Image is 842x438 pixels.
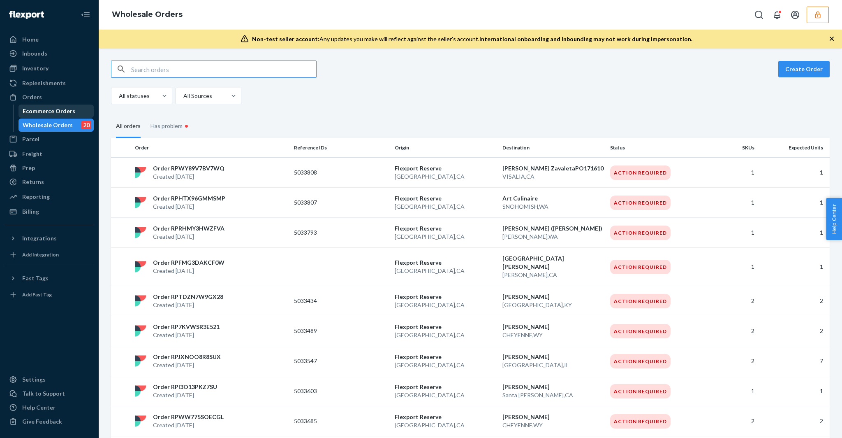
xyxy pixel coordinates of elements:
[502,293,604,301] p: [PERSON_NAME]
[23,121,73,129] div: Wholesale Orders
[19,119,94,132] a: Wholesale Orders20
[22,375,46,384] div: Settings
[502,164,604,172] p: [PERSON_NAME] ZavaletaPO171610
[758,376,830,406] td: 1
[610,324,671,338] div: Action Required
[135,261,146,273] img: flexport logo
[826,198,842,240] span: Help Center
[5,175,94,189] a: Returns
[153,361,221,369] p: Created [DATE]
[294,228,360,237] p: 5033793
[395,301,496,309] p: [GEOGRAPHIC_DATA] , CA
[758,188,830,218] td: 1
[135,167,146,178] img: flexport logo
[5,62,94,75] a: Inventory
[22,35,39,44] div: Home
[153,164,224,172] p: Order RPWY89V7BV7WQ
[22,417,62,426] div: Give Feedback
[153,172,224,181] p: Created [DATE]
[153,233,224,241] p: Created [DATE]
[610,354,671,368] div: Action Required
[610,384,671,398] div: Action Required
[294,387,360,395] p: 5033603
[252,35,692,43] div: Any updates you make will reflect against the seller's account.
[22,207,39,216] div: Billing
[708,188,758,218] td: 1
[153,259,224,267] p: Order RPFMG3DAKCF0W
[502,194,604,203] p: Art Culinaire
[150,114,190,138] div: Has problem
[22,79,66,87] div: Replenishments
[502,224,604,233] p: [PERSON_NAME] ([PERSON_NAME])
[5,272,94,285] button: Fast Tags
[153,224,224,233] p: Order RPRHMY3HWZFVA
[502,172,604,181] p: VISALIA , CA
[5,33,94,46] a: Home
[395,361,496,369] p: [GEOGRAPHIC_DATA] , CA
[758,316,830,346] td: 2
[135,355,146,367] img: flexport logo
[135,197,146,208] img: flexport logo
[758,138,830,158] th: Expected Units
[5,248,94,261] a: Add Integration
[153,293,223,301] p: Order RPTDZN7W9GX28
[479,35,692,42] span: International onboarding and inbounding may not work during impersonation.
[22,389,65,398] div: Talk to Support
[395,353,496,361] p: Flexport Reserve
[751,7,767,23] button: Open Search Box
[294,357,360,365] p: 5033547
[135,295,146,307] img: flexport logo
[395,267,496,275] p: [GEOGRAPHIC_DATA] , CA
[395,293,496,301] p: Flexport Reserve
[758,286,830,316] td: 2
[153,301,223,309] p: Created [DATE]
[153,323,220,331] p: Order RP7KVWSR3E521
[5,91,94,104] a: Orders
[5,190,94,203] a: Reporting
[5,133,94,146] a: Parcel
[5,205,94,218] a: Billing
[502,301,604,309] p: [GEOGRAPHIC_DATA] , KY
[5,288,94,301] a: Add Fast Tag
[22,178,44,186] div: Returns
[708,218,758,248] td: 1
[395,421,496,429] p: [GEOGRAPHIC_DATA] , CA
[81,121,91,129] div: 20
[294,198,360,207] p: 5033807
[135,415,146,427] img: flexport logo
[118,92,119,100] input: All statuses
[502,233,604,241] p: [PERSON_NAME] , WA
[708,406,758,436] td: 2
[5,373,94,386] a: Settings
[502,203,604,211] p: SNOHOMISH , WA
[153,421,224,429] p: Created [DATE]
[153,413,224,421] p: Order RPWW775SOECGL
[395,194,496,203] p: Flexport Reserve
[708,138,758,158] th: SKUs
[395,172,496,181] p: [GEOGRAPHIC_DATA] , CA
[769,7,785,23] button: Open notifications
[395,323,496,331] p: Flexport Reserve
[5,161,94,175] a: Prep
[252,35,319,42] span: Non-test seller account:
[758,158,830,188] td: 1
[22,251,59,258] div: Add Integration
[22,150,42,158] div: Freight
[502,271,604,279] p: [PERSON_NAME] , CA
[112,10,183,19] a: Wholesale Orders
[135,325,146,337] img: flexport logo
[395,224,496,233] p: Flexport Reserve
[502,331,604,339] p: CHEYENNE , WY
[708,316,758,346] td: 2
[153,203,225,211] p: Created [DATE]
[23,107,75,115] div: Ecommerce Orders
[291,138,391,158] th: Reference IDs
[153,194,225,203] p: Order RPHTX96GMMSMP
[758,406,830,436] td: 2
[153,331,220,339] p: Created [DATE]
[22,93,42,101] div: Orders
[5,77,94,90] a: Replenishments
[153,383,217,391] p: Order RPI3O13PKZ7SU
[607,138,708,158] th: Status
[502,383,604,391] p: [PERSON_NAME]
